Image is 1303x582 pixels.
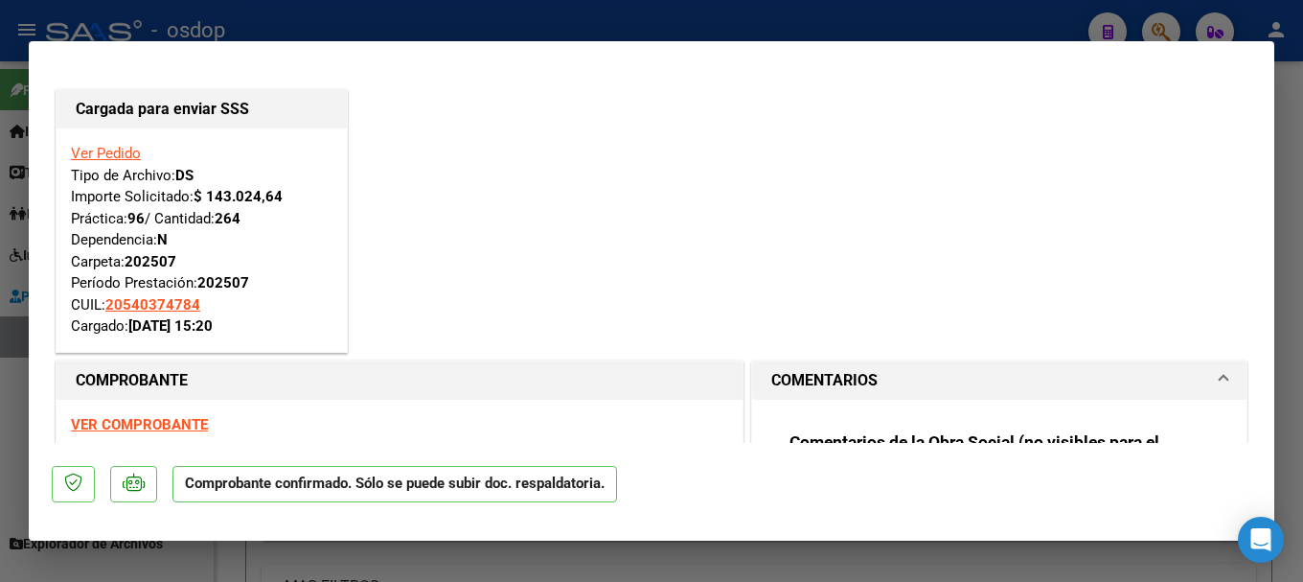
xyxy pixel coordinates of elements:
strong: [DATE] 15:20 [128,317,213,335]
h1: COMENTARIOS [771,369,878,392]
div: Tipo de Archivo: Importe Solicitado: Práctica: / Cantidad: Dependencia: Carpeta: Período Prestaci... [71,143,332,338]
span: 20540374784 [105,296,200,314]
strong: Comentarios de la Obra Social (no visibles para el prestador): [789,432,1159,473]
strong: 202507 [197,274,249,291]
strong: 96 [127,210,145,227]
h1: Cargada para enviar SSS [76,98,328,121]
mat-expansion-panel-header: COMENTARIOS [752,361,1246,400]
strong: COMPROBANTE [76,371,188,389]
a: Ver Pedido [71,145,141,162]
a: VER COMPROBANTE [71,416,208,433]
strong: DS [175,167,194,184]
strong: 202507 [125,253,176,270]
strong: $ 143.024,64 [194,188,283,205]
p: Comprobante confirmado. Sólo se puede subir doc. respaldatoria. [172,466,617,503]
div: Open Intercom Messenger [1238,517,1284,563]
strong: 264 [215,210,240,227]
strong: N [157,231,168,248]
